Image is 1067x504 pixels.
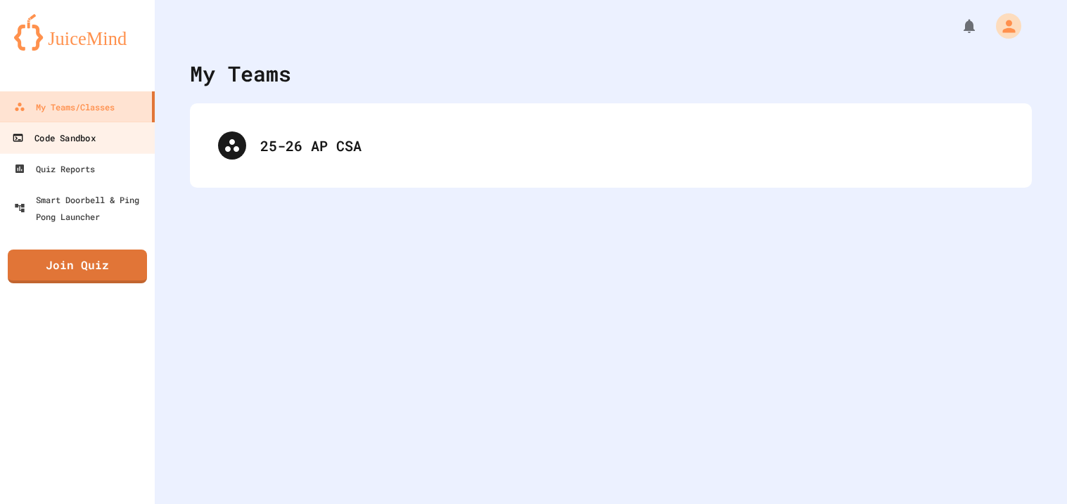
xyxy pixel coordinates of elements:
[935,14,981,38] div: My Notifications
[8,250,147,283] a: Join Quiz
[190,58,291,89] div: My Teams
[981,10,1025,42] div: My Account
[204,117,1018,174] div: 25-26 AP CSA
[12,129,95,147] div: Code Sandbox
[260,135,1004,156] div: 25-26 AP CSA
[14,191,149,225] div: Smart Doorbell & Ping Pong Launcher
[14,14,141,51] img: logo-orange.svg
[14,98,115,115] div: My Teams/Classes
[14,160,95,177] div: Quiz Reports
